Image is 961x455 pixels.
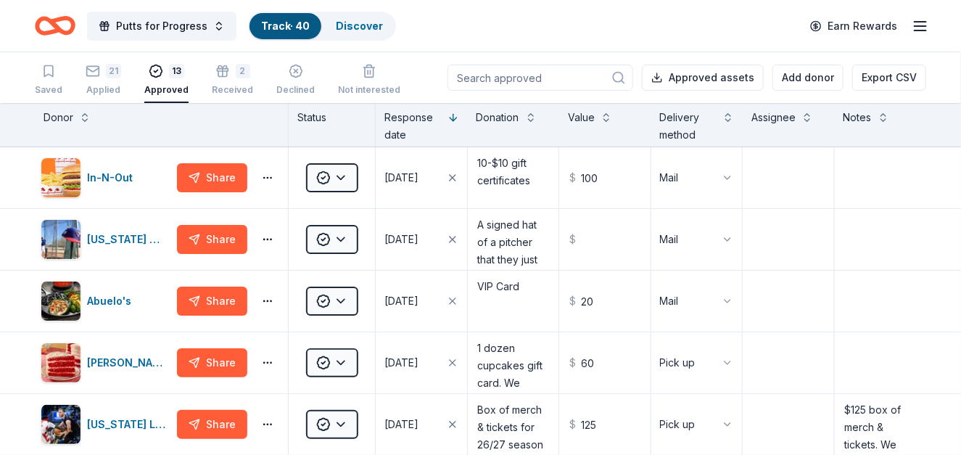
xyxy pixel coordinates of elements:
[41,404,171,445] button: Image for Texas Legends[US_STATE] Legends
[384,354,418,372] div: [DATE]
[86,58,121,103] button: 21Applied
[336,20,383,32] a: Discover
[41,405,81,444] img: Image for Texas Legends
[261,20,310,32] a: Track· 40
[41,282,81,321] img: Image for Abuelo's
[276,84,315,96] div: Declined
[376,209,467,270] button: [DATE]
[177,163,247,192] button: Share
[289,103,376,147] div: Status
[844,109,872,126] div: Notes
[87,416,171,433] div: [US_STATE] Legends
[660,109,717,144] div: Delivery method
[236,64,250,78] div: 2
[41,219,171,260] button: Image for Texas Rangers (In-Kind Donation)[US_STATE] Rangers (In-Kind Donation)
[106,64,121,78] div: 21
[41,220,81,259] img: Image for Texas Rangers (In-Kind Donation)
[376,394,467,455] button: [DATE]
[469,395,558,454] textarea: Box of merch & tickets for 26/27 season
[144,84,189,96] div: Approved
[801,13,906,39] a: Earn Rewards
[384,169,418,186] div: [DATE]
[87,12,236,41] button: Putts for Progress
[35,58,62,103] button: Saved
[568,109,595,126] div: Value
[35,84,62,96] div: Saved
[477,109,519,126] div: Donation
[41,157,171,198] button: Image for In-N-OutIn-N-Out
[469,334,558,392] textarea: 1 dozen cupcakes gift card. We need to pick it up.
[169,64,184,78] div: 13
[384,109,442,144] div: Response date
[44,109,73,126] div: Donor
[469,149,558,207] textarea: 10-$10 gift certificates
[338,84,400,96] div: Not interested
[87,292,137,310] div: Abuelo's
[338,58,400,103] button: Not interested
[836,395,925,454] textarea: $125 box of merch & tickets. We can pick up after [DATE]
[384,292,418,310] div: [DATE]
[376,147,467,208] button: [DATE]
[41,343,81,382] img: Image for Susie Cakes
[177,225,247,254] button: Share
[276,58,315,103] button: Declined
[87,231,171,248] div: [US_STATE] Rangers (In-Kind Donation)
[35,9,75,43] a: Home
[384,416,418,433] div: [DATE]
[177,348,247,377] button: Share
[87,169,139,186] div: In-N-Out
[41,343,171,383] button: Image for Susie Cakes[PERSON_NAME]
[144,58,189,103] button: 13Approved
[469,210,558,269] textarea: A signed hat of a pitcher that they just released. Need to reach out and ask if we can get anothe...
[852,65,926,91] button: Export CSV
[212,58,253,103] button: 2Received
[376,332,467,393] button: [DATE]
[772,65,844,91] button: Add donor
[469,272,558,330] textarea: VIP Card
[86,84,121,96] div: Applied
[447,65,633,91] input: Search approved
[212,84,253,96] div: Received
[248,12,396,41] button: Track· 40Discover
[376,271,467,332] button: [DATE]
[41,158,81,197] img: Image for In-N-Out
[642,65,764,91] button: Approved assets
[384,231,418,248] div: [DATE]
[116,17,207,35] span: Putts for Progress
[177,287,247,316] button: Share
[41,281,171,321] button: Image for Abuelo's Abuelo's
[177,410,247,439] button: Share
[751,109,796,126] div: Assignee
[87,354,171,372] div: [PERSON_NAME]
